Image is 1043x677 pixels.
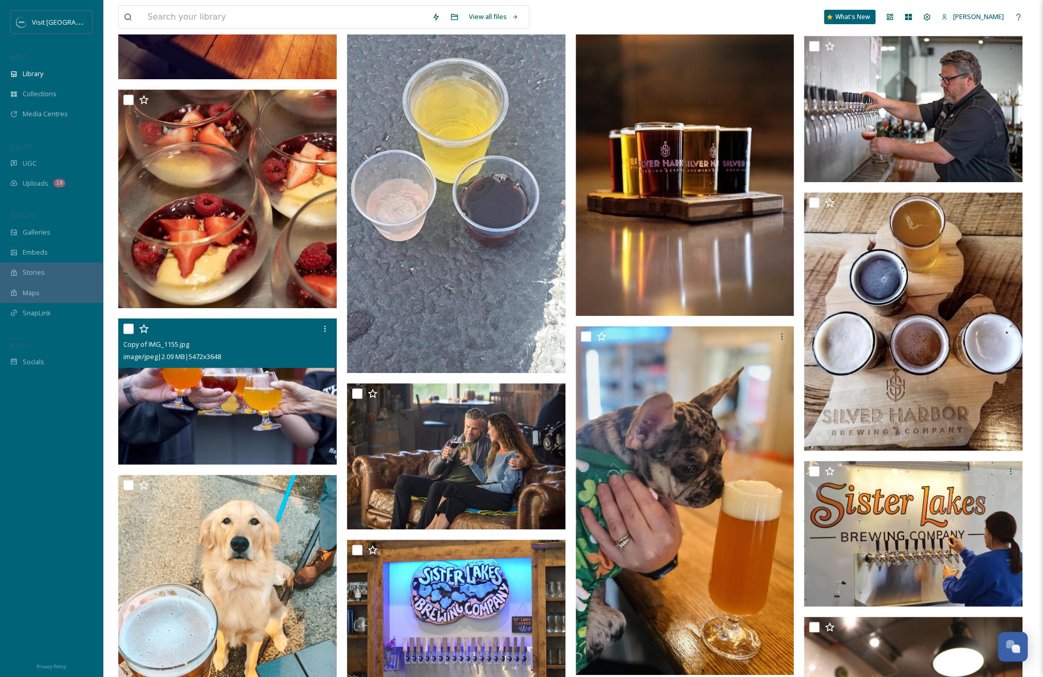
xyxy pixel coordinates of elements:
span: Galleries [23,227,50,237]
a: Privacy Policy [36,660,66,672]
img: Copy of ebb509ce-22a8-5a94-71f3-97b7021ca7aa.jpg [576,326,794,675]
a: [PERSON_NAME] [936,7,1009,27]
span: Embeds [23,247,48,257]
input: Search your library [142,6,427,28]
button: Open Chat [998,632,1028,662]
img: SM%20Social%20Profile.png [16,17,27,27]
span: Maps [23,288,40,298]
div: 18 [53,179,65,187]
span: UGC [23,158,36,168]
img: Copy of e278fede-9360-c331-b6a8-0caa2107c8fd.jpg [804,192,1022,451]
span: Stories [23,268,45,277]
span: Visit [GEOGRAPHIC_DATA][US_STATE] [32,17,147,27]
a: What's New [824,10,875,24]
span: Collections [23,89,57,99]
span: [PERSON_NAME] [953,12,1004,21]
span: WIDGETS [10,211,34,219]
span: SOCIALS [10,341,31,349]
span: Media Centres [23,109,68,119]
span: Uploads [23,179,48,188]
img: Copy of a528890a-391c-0a27-0bed-887f4f19a367.jpg [804,461,1022,606]
span: MEDIA [10,53,28,61]
img: Copy of IMG_9189-1.jpg [804,36,1022,182]
span: Library [23,69,43,79]
span: image/jpeg | 2.09 MB | 5472 x 3648 [123,352,221,361]
img: Copy of IMG_1155.jpg [118,318,337,465]
span: SnapLink [23,308,51,318]
img: Copy of high_res.jpg [347,383,565,529]
span: Socials [23,357,44,367]
span: Privacy Policy [36,663,66,670]
span: COLLECT [10,142,32,150]
a: View all files [464,7,524,27]
span: Copy of IMG_1155.jpg [123,340,189,349]
img: Copy of riverstjoe-Instagram-1957-ig-18243812476154791.jpg [118,90,337,308]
